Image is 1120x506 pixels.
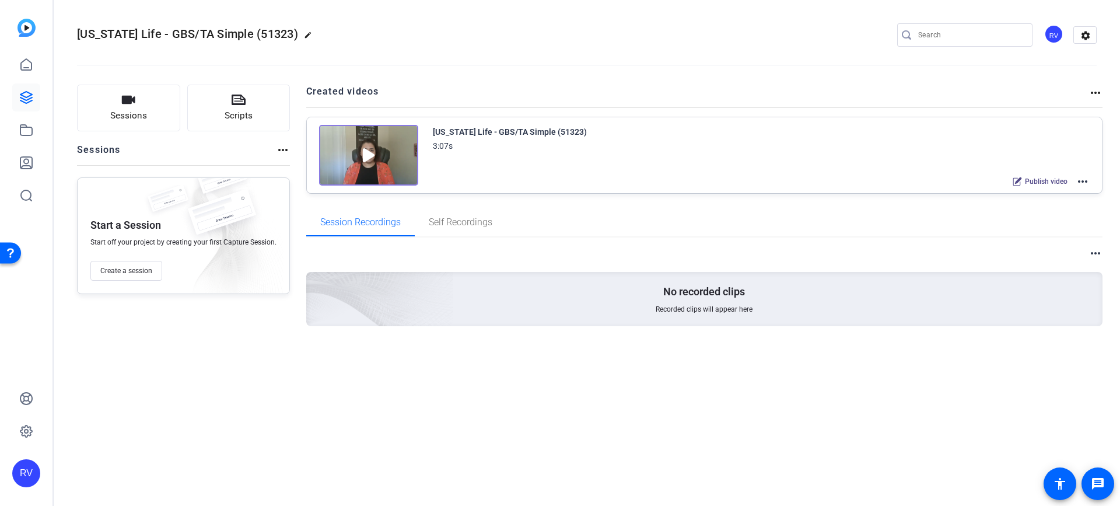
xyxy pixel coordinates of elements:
[319,125,418,186] img: Creator Project Thumbnail
[77,143,121,165] h2: Sessions
[1044,25,1063,44] div: RV
[190,160,254,203] img: fake-session.png
[663,285,745,299] p: No recorded clips
[433,125,587,139] div: [US_STATE] Life - GBS/TA Simple (51323)
[306,85,1089,107] h2: Created videos
[1076,175,1090,189] mat-icon: more_horiz
[178,190,265,247] img: fake-session.png
[142,185,194,219] img: fake-session.png
[304,31,318,45] mat-icon: edit
[90,261,162,281] button: Create a session
[100,266,152,275] span: Create a session
[1088,246,1102,260] mat-icon: more_horiz
[429,218,492,227] span: Self Recordings
[1074,27,1097,44] mat-icon: settings
[90,238,276,247] span: Start off your project by creating your first Capture Session.
[170,175,283,299] img: embarkstudio-empty-session.png
[187,85,290,131] button: Scripts
[433,139,453,153] div: 3:07s
[320,218,401,227] span: Session Recordings
[1025,177,1067,186] span: Publish video
[12,459,40,487] div: RV
[276,143,290,157] mat-icon: more_horiz
[77,27,298,41] span: [US_STATE] Life - GBS/TA Simple (51323)
[1088,86,1102,100] mat-icon: more_horiz
[1044,25,1065,45] ngx-avatar: Rebecca Vokolos
[225,109,253,123] span: Scripts
[17,19,36,37] img: blue-gradient.svg
[656,305,752,314] span: Recorded clips will appear here
[110,109,147,123] span: Sessions
[176,157,454,410] img: embarkstudio-empty-session.png
[77,85,180,131] button: Sessions
[1091,477,1105,491] mat-icon: message
[90,218,161,232] p: Start a Session
[918,28,1023,42] input: Search
[1053,477,1067,491] mat-icon: accessibility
